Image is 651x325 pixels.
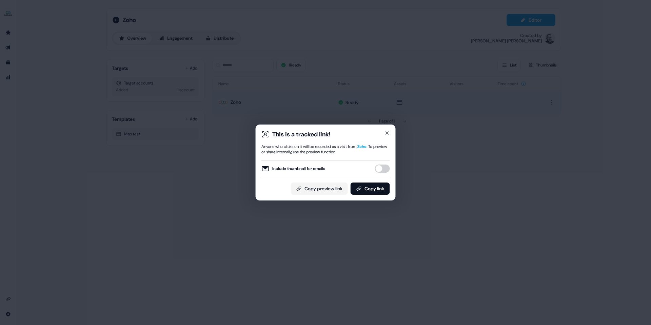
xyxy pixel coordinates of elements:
label: Include thumbnail for emails [261,165,325,173]
div: Anyone who clicks on it will be recorded as a visit from . To preview or share internally, use th... [261,144,390,155]
button: Copy link [351,183,390,195]
span: Zoho [357,144,367,149]
button: Copy preview link [291,183,348,195]
div: This is a tracked link! [272,130,331,138]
